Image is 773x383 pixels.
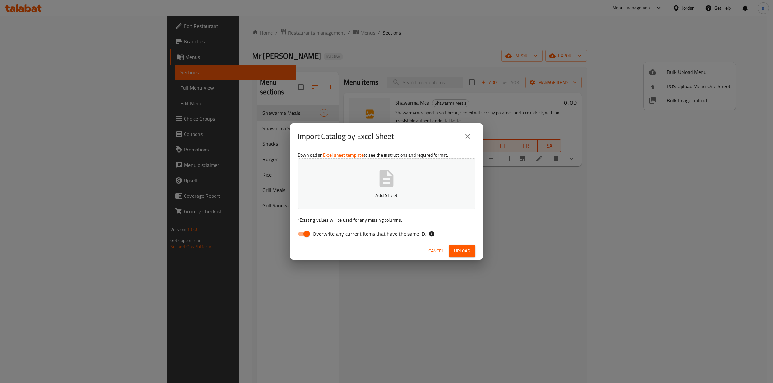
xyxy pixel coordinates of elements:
[298,217,475,223] p: Existing values will be used for any missing columns.
[449,245,475,257] button: Upload
[428,247,444,255] span: Cancel
[454,247,470,255] span: Upload
[426,245,446,257] button: Cancel
[298,158,475,209] button: Add Sheet
[460,129,475,144] button: close
[323,151,364,159] a: Excel sheet template
[308,191,465,199] p: Add Sheet
[313,230,426,238] span: Overwrite any current items that have the same ID.
[290,149,483,242] div: Download an to see the instructions and required format.
[428,231,435,237] svg: If the overwrite option isn't selected, then the items that match an existing ID will be ignored ...
[298,131,394,141] h2: Import Catalog by Excel Sheet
